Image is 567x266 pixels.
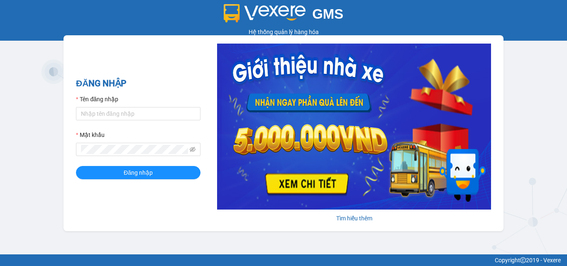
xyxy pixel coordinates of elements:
img: logo 2 [224,4,306,22]
div: Hệ thống quản lý hàng hóa [2,27,565,37]
input: Tên đăng nhập [76,107,200,120]
span: Đăng nhập [124,168,153,177]
div: Tìm hiểu thêm [217,214,491,223]
label: Tên đăng nhập [76,95,118,104]
a: GMS [224,12,344,19]
label: Mật khẩu [76,130,105,139]
input: Mật khẩu [81,145,188,154]
span: GMS [312,6,343,22]
button: Đăng nhập [76,166,200,179]
img: banner-0 [217,44,491,210]
div: Copyright 2019 - Vexere [6,256,561,265]
span: copyright [520,257,526,263]
span: eye-invisible [190,146,196,152]
h2: ĐĂNG NHẬP [76,77,200,90]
